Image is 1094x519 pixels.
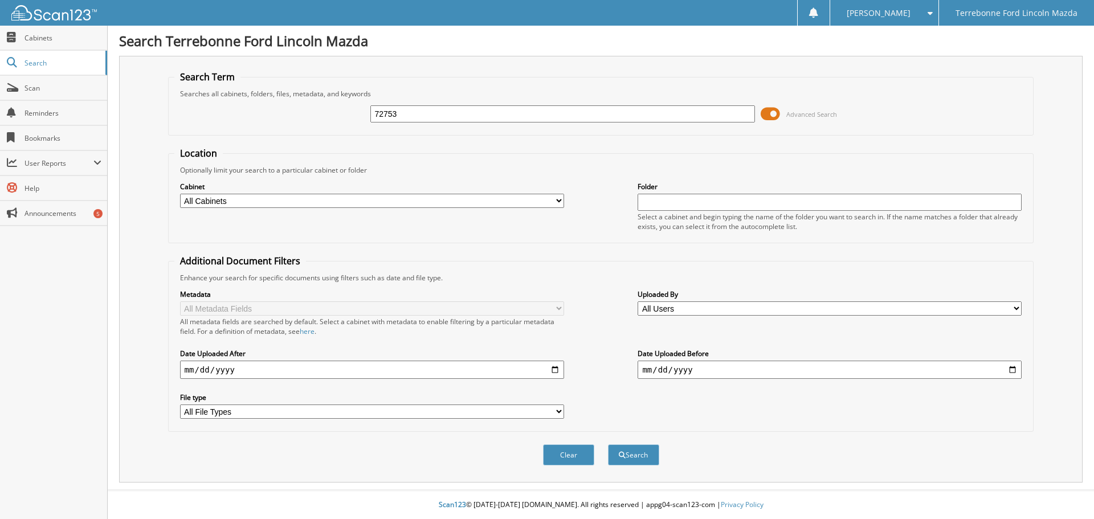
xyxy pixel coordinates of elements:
[174,165,1028,175] div: Optionally limit your search to a particular cabinet or folder
[25,209,101,218] span: Announcements
[721,500,764,509] a: Privacy Policy
[25,83,101,93] span: Scan
[638,361,1022,379] input: end
[25,158,93,168] span: User Reports
[174,273,1028,283] div: Enhance your search for specific documents using filters such as date and file type.
[25,108,101,118] span: Reminders
[786,110,837,118] span: Advanced Search
[25,183,101,193] span: Help
[25,133,101,143] span: Bookmarks
[119,31,1083,50] h1: Search Terrebonne Ford Lincoln Mazda
[174,89,1028,99] div: Searches all cabinets, folders, files, metadata, and keywords
[25,33,101,43] span: Cabinets
[180,349,564,358] label: Date Uploaded After
[174,255,306,267] legend: Additional Document Filters
[108,491,1094,519] div: © [DATE]-[DATE] [DOMAIN_NAME]. All rights reserved | appg04-scan123-com |
[847,10,911,17] span: [PERSON_NAME]
[11,5,97,21] img: scan123-logo-white.svg
[25,58,100,68] span: Search
[180,289,564,299] label: Metadata
[180,393,564,402] label: File type
[180,361,564,379] input: start
[608,444,659,465] button: Search
[180,182,564,191] label: Cabinet
[956,10,1077,17] span: Terrebonne Ford Lincoln Mazda
[638,212,1022,231] div: Select a cabinet and begin typing the name of the folder you want to search in. If the name match...
[439,500,466,509] span: Scan123
[180,317,564,336] div: All metadata fields are searched by default. Select a cabinet with metadata to enable filtering b...
[638,349,1022,358] label: Date Uploaded Before
[638,182,1022,191] label: Folder
[638,289,1022,299] label: Uploaded By
[174,71,240,83] legend: Search Term
[174,147,223,160] legend: Location
[1037,464,1094,519] iframe: Chat Widget
[93,209,103,218] div: 5
[300,326,315,336] a: here
[543,444,594,465] button: Clear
